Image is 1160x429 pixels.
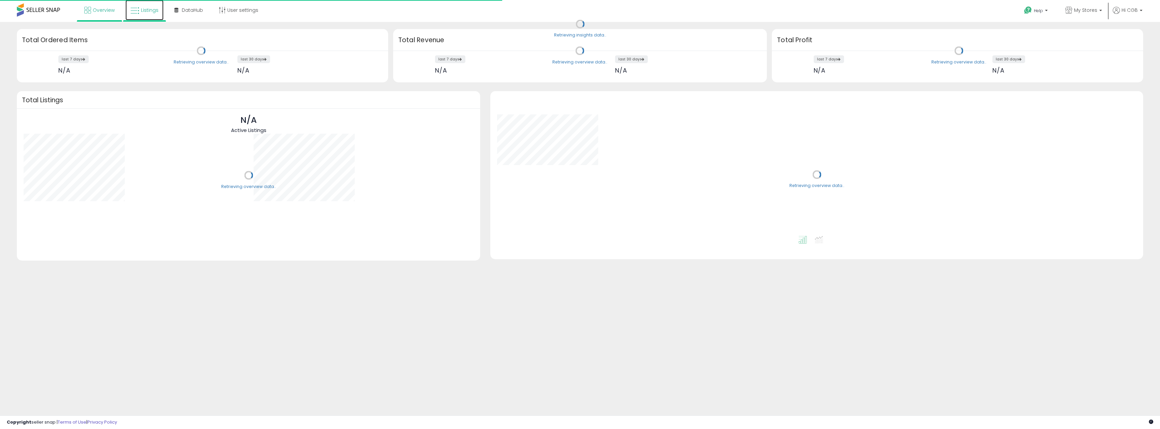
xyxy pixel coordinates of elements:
[1024,6,1032,15] i: Get Help
[1019,1,1054,22] a: Help
[174,59,229,65] div: Retrieving overview data..
[552,59,607,65] div: Retrieving overview data..
[931,59,986,65] div: Retrieving overview data..
[1034,8,1043,14] span: Help
[1074,7,1097,14] span: My Stores
[141,7,158,14] span: Listings
[789,183,844,189] div: Retrieving overview data..
[1113,7,1142,22] a: Hi CGB
[93,7,115,14] span: Overview
[221,184,276,190] div: Retrieving overview data..
[1122,7,1138,14] span: Hi CGB
[182,7,203,14] span: DataHub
